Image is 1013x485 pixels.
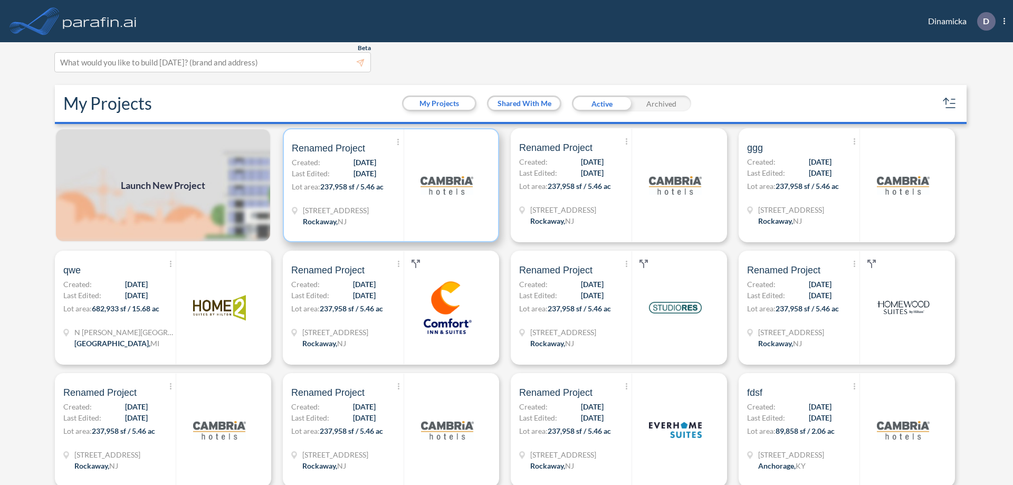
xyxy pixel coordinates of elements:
[519,304,548,313] span: Lot area:
[747,386,762,399] span: fdsf
[519,401,548,412] span: Created:
[353,401,376,412] span: [DATE]
[63,93,152,113] h2: My Projects
[809,290,832,301] span: [DATE]
[109,461,118,470] span: NJ
[758,460,806,471] div: Anchorage, KY
[632,96,691,111] div: Archived
[747,426,776,435] span: Lot area:
[747,156,776,167] span: Created:
[758,215,802,226] div: Rockaway, NJ
[320,426,383,435] span: 237,958 sf / 5.46 ac
[519,279,548,290] span: Created:
[530,327,596,338] span: 321 Mt Hope Ave
[758,204,824,215] span: 321 Mt Hope Ave
[519,141,592,154] span: Renamed Project
[353,279,376,290] span: [DATE]
[404,97,475,110] button: My Projects
[303,216,347,227] div: Rockaway, NJ
[337,461,346,470] span: NJ
[519,426,548,435] span: Lot area:
[809,156,832,167] span: [DATE]
[548,182,611,191] span: 237,958 sf / 5.46 ac
[421,404,474,457] img: logo
[565,216,574,225] span: NJ
[747,290,785,301] span: Last Edited:
[291,279,320,290] span: Created:
[912,12,1005,31] div: Dinamicka
[74,327,175,338] span: N Wyndham Hill Dr NE
[63,304,92,313] span: Lot area:
[649,404,702,457] img: logo
[565,461,574,470] span: NJ
[747,182,776,191] span: Lot area:
[421,281,474,334] img: logo
[747,279,776,290] span: Created:
[291,290,329,301] span: Last Edited:
[530,460,574,471] div: Rockaway, NJ
[747,401,776,412] span: Created:
[747,264,820,277] span: Renamed Project
[292,142,365,155] span: Renamed Project
[74,449,140,460] span: 321 Mt Hope Ave
[320,304,383,313] span: 237,958 sf / 5.46 ac
[581,412,604,423] span: [DATE]
[92,426,155,435] span: 237,958 sf / 5.46 ac
[291,401,320,412] span: Created:
[519,264,592,277] span: Renamed Project
[63,426,92,435] span: Lot area:
[649,281,702,334] img: logo
[125,279,148,290] span: [DATE]
[530,204,596,215] span: 321 Mt Hope Ave
[292,182,320,191] span: Lot area:
[519,167,557,178] span: Last Edited:
[292,168,330,179] span: Last Edited:
[353,412,376,423] span: [DATE]
[291,304,320,313] span: Lot area:
[776,304,839,313] span: 237,958 sf / 5.46 ac
[74,339,150,348] span: [GEOGRAPHIC_DATA] ,
[150,339,159,348] span: MI
[581,156,604,167] span: [DATE]
[74,460,118,471] div: Rockaway, NJ
[302,339,337,348] span: Rockaway ,
[649,159,702,212] img: logo
[581,167,604,178] span: [DATE]
[63,279,92,290] span: Created:
[747,167,785,178] span: Last Edited:
[581,401,604,412] span: [DATE]
[193,404,246,457] img: logo
[63,290,101,301] span: Last Edited:
[55,128,271,242] img: add
[747,412,785,423] span: Last Edited:
[877,404,930,457] img: logo
[758,339,793,348] span: Rockaway ,
[809,279,832,290] span: [DATE]
[758,327,824,338] span: 321 Mt Hope Ave
[63,401,92,412] span: Created:
[548,304,611,313] span: 237,958 sf / 5.46 ac
[796,461,806,470] span: KY
[747,141,763,154] span: ggg
[530,339,565,348] span: Rockaway ,
[758,338,802,349] div: Rockaway, NJ
[758,216,793,225] span: Rockaway ,
[809,412,832,423] span: [DATE]
[530,338,574,349] div: Rockaway, NJ
[291,412,329,423] span: Last Edited:
[125,412,148,423] span: [DATE]
[530,449,596,460] span: 321 Mt Hope Ave
[291,386,365,399] span: Renamed Project
[292,157,320,168] span: Created:
[565,339,574,348] span: NJ
[489,97,560,110] button: Shared With Me
[55,128,271,242] a: Launch New Project
[421,159,473,212] img: logo
[809,401,832,412] span: [DATE]
[793,339,802,348] span: NJ
[338,217,347,226] span: NJ
[353,157,376,168] span: [DATE]
[758,449,824,460] span: 1899 Evergreen Rd
[581,279,604,290] span: [DATE]
[63,386,137,399] span: Renamed Project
